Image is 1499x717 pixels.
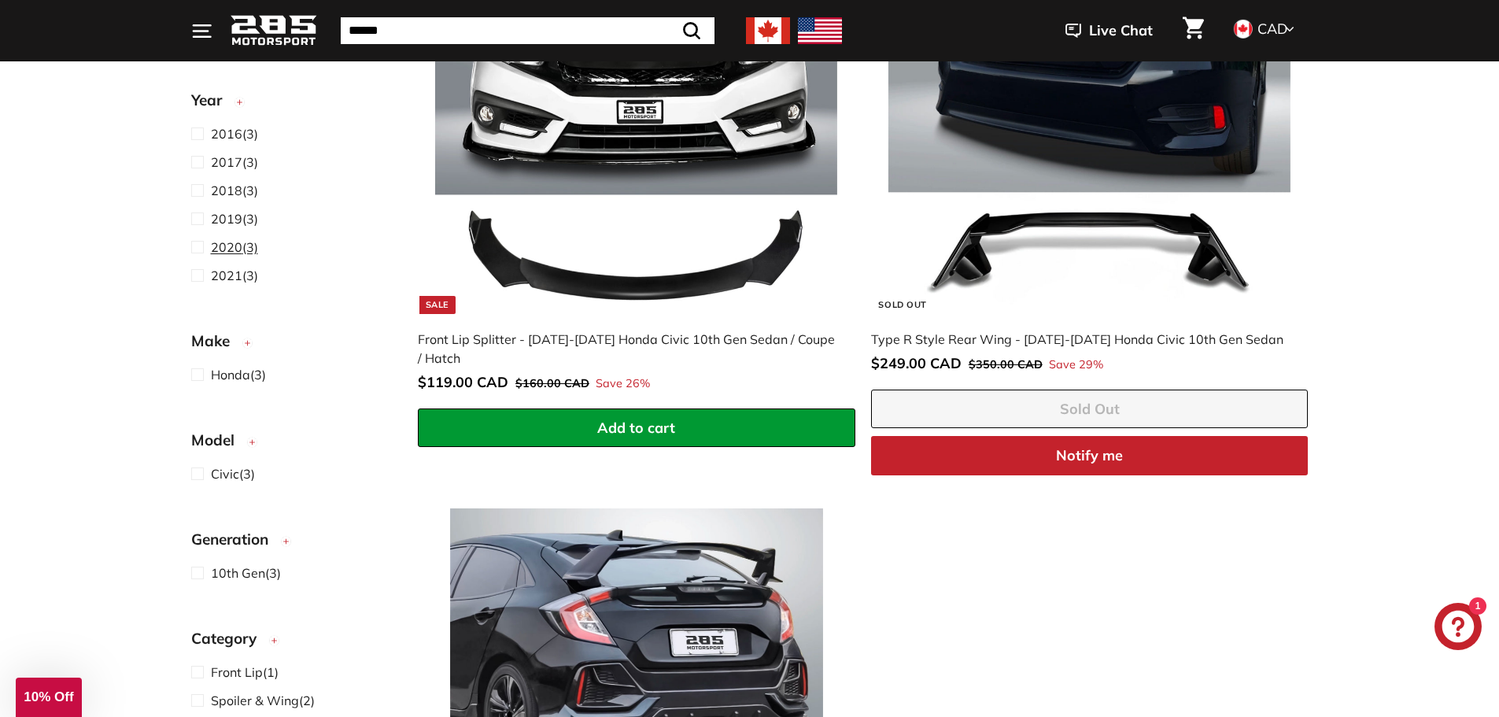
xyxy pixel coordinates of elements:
[1045,11,1173,50] button: Live Chat
[211,565,265,581] span: 10th Gen
[191,330,242,353] span: Make
[211,239,242,255] span: 2020
[211,211,242,227] span: 2019
[1257,20,1287,38] span: CAD
[211,466,239,482] span: Civic
[16,678,82,717] div: 10% Off
[871,436,1309,475] button: Notify me
[1060,400,1120,418] span: Sold Out
[191,627,268,650] span: Category
[969,357,1043,371] span: $350.00 CAD
[211,268,242,283] span: 2021
[418,408,855,448] button: Add to cart
[597,419,675,437] span: Add to cart
[341,17,714,44] input: Search
[1049,357,1103,374] span: Save 29%
[211,154,242,170] span: 2017
[418,373,508,391] span: $119.00 CAD
[515,376,589,390] span: $160.00 CAD
[211,693,299,708] span: Spoiler & Wing
[1173,4,1213,57] a: Cart
[211,238,258,257] span: (3)
[211,183,242,198] span: 2018
[211,663,279,682] span: (1)
[871,390,1309,429] button: Sold Out
[211,564,281,582] span: (3)
[211,266,258,285] span: (3)
[211,126,242,142] span: 2016
[211,181,258,200] span: (3)
[211,691,315,710] span: (2)
[191,528,280,551] span: Generation
[191,325,393,364] button: Make
[191,424,393,464] button: Model
[191,84,393,124] button: Year
[872,296,932,314] div: Sold Out
[871,354,962,372] span: $249.00 CAD
[191,523,393,563] button: Generation
[418,330,840,368] div: Front Lip Splitter - [DATE]-[DATE] Honda Civic 10th Gen Sedan / Coupe / Hatch
[191,623,393,662] button: Category
[24,689,73,704] span: 10% Off
[1089,20,1153,41] span: Live Chat
[211,464,255,483] span: (3)
[211,209,258,228] span: (3)
[211,664,263,680] span: Front Lip
[211,153,258,172] span: (3)
[211,365,266,384] span: (3)
[211,367,250,383] span: Honda
[871,330,1293,349] div: Type R Style Rear Wing - [DATE]-[DATE] Honda Civic 10th Gen Sedan
[596,375,650,393] span: Save 26%
[231,13,317,50] img: Logo_285_Motorsport_areodynamics_components
[211,124,258,143] span: (3)
[191,89,234,112] span: Year
[419,296,456,314] div: Sale
[1430,603,1486,654] inbox-online-store-chat: Shopify online store chat
[191,429,246,452] span: Model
